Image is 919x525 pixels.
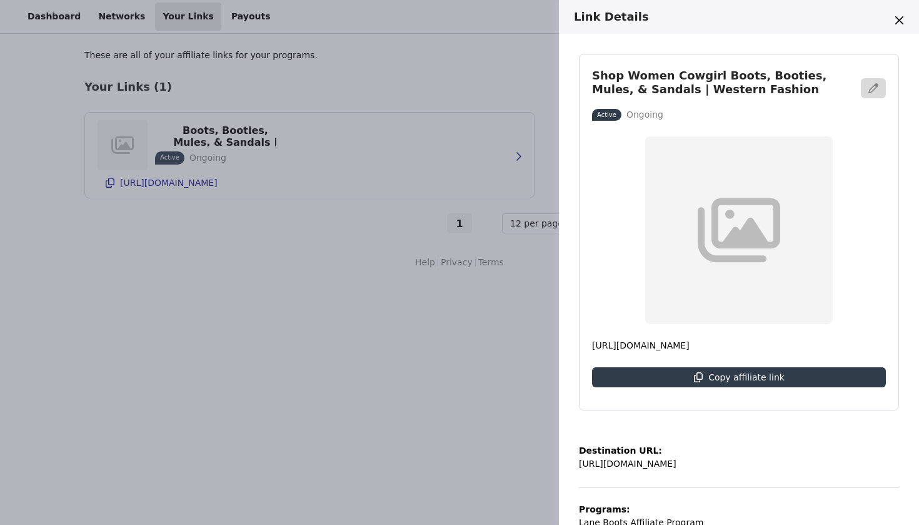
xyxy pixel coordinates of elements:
[579,444,676,457] p: Destination URL:
[592,339,886,352] p: [URL][DOMAIN_NAME]
[574,10,888,24] h3: Link Details
[889,10,909,30] button: Close
[579,457,676,471] p: [URL][DOMAIN_NAME]
[579,503,703,516] p: Programs:
[708,372,785,382] p: Copy affiliate link
[592,69,853,96] h3: Shop Women Cowgirl Boots, Booties, Mules, & Sandals | Western Fashion
[597,110,616,120] p: Active
[626,108,663,121] p: Ongoing
[592,367,886,387] button: Copy affiliate link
